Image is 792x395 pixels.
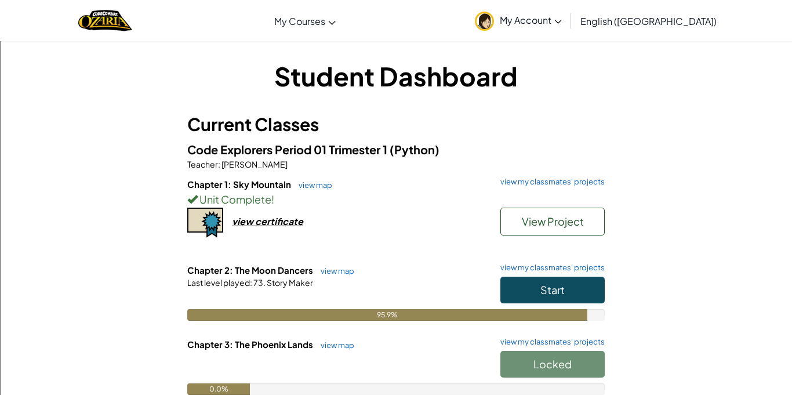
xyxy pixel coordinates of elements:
span: English ([GEOGRAPHIC_DATA]) [580,15,717,27]
span: My Courses [274,15,325,27]
a: Ozaria by CodeCombat logo [78,9,132,32]
span: My Account [500,14,562,26]
a: English ([GEOGRAPHIC_DATA]) [575,5,722,37]
a: My Account [469,2,568,39]
img: avatar [475,12,494,31]
a: My Courses [268,5,341,37]
img: Home [78,9,132,32]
